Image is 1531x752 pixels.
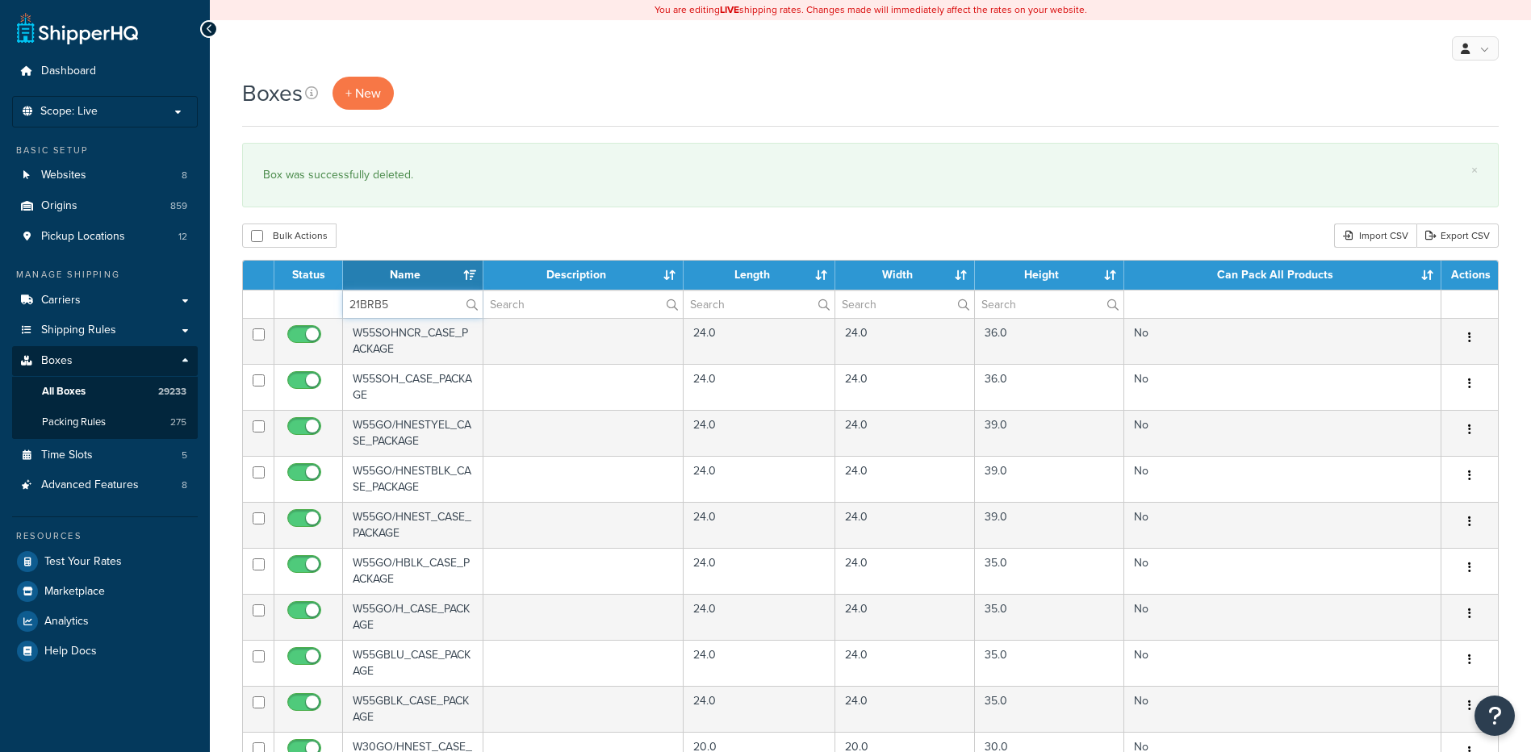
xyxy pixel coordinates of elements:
[41,294,81,307] span: Carriers
[343,364,483,410] td: W55SOH_CASE_PACKAGE
[835,594,976,640] td: 24.0
[975,410,1123,456] td: 39.0
[684,410,835,456] td: 24.0
[975,364,1123,410] td: 36.0
[975,548,1123,594] td: 35.0
[1471,164,1478,177] a: ×
[1124,410,1441,456] td: No
[41,199,77,213] span: Origins
[12,441,198,470] li: Time Slots
[41,354,73,368] span: Boxes
[41,324,116,337] span: Shipping Rules
[12,144,198,157] div: Basic Setup
[1124,261,1441,290] th: Can Pack All Products : activate to sort column ascending
[40,105,98,119] span: Scope: Live
[242,77,303,109] h1: Boxes
[41,230,125,244] span: Pickup Locations
[345,84,381,102] span: + New
[12,407,198,437] a: Packing Rules 275
[12,191,198,221] a: Origins 859
[12,268,198,282] div: Manage Shipping
[975,686,1123,732] td: 35.0
[1124,594,1441,640] td: No
[343,594,483,640] td: W55GO/H_CASE_PACKAGE
[182,169,187,182] span: 8
[975,456,1123,502] td: 39.0
[684,456,835,502] td: 24.0
[975,318,1123,364] td: 36.0
[684,261,835,290] th: Length : activate to sort column ascending
[343,456,483,502] td: W55GO/HNESTBLK_CASE_PACKAGE
[684,686,835,732] td: 24.0
[1124,686,1441,732] td: No
[1416,224,1499,248] a: Export CSV
[1124,456,1441,502] td: No
[835,548,976,594] td: 24.0
[12,577,198,606] a: Marketplace
[720,2,739,17] b: LIVE
[12,470,198,500] a: Advanced Features 8
[41,65,96,78] span: Dashboard
[835,686,976,732] td: 24.0
[835,640,976,686] td: 24.0
[12,161,198,190] li: Websites
[44,555,122,569] span: Test Your Rates
[41,169,86,182] span: Websites
[158,385,186,399] span: 29233
[42,416,106,429] span: Packing Rules
[12,222,198,252] li: Pickup Locations
[1124,364,1441,410] td: No
[343,261,483,290] th: Name : activate to sort column ascending
[170,199,187,213] span: 859
[12,346,198,376] a: Boxes
[343,548,483,594] td: W55GO/HBLK_CASE_PACKAGE
[12,547,198,576] a: Test Your Rates
[684,364,835,410] td: 24.0
[12,377,198,407] a: All Boxes 29233
[1124,502,1441,548] td: No
[12,607,198,636] a: Analytics
[170,416,186,429] span: 275
[483,290,684,318] input: Search
[12,286,198,315] a: Carriers
[1475,696,1515,736] button: Open Resource Center
[12,56,198,86] a: Dashboard
[684,318,835,364] td: 24.0
[343,318,483,364] td: W55SOHNCR_CASE_PACKAGE
[178,230,187,244] span: 12
[12,637,198,666] a: Help Docs
[182,478,187,492] span: 8
[12,441,198,470] a: Time Slots 5
[835,318,976,364] td: 24.0
[242,224,337,248] button: Bulk Actions
[1124,548,1441,594] td: No
[975,502,1123,548] td: 39.0
[274,261,343,290] th: Status
[835,456,976,502] td: 24.0
[483,261,684,290] th: Description : activate to sort column ascending
[343,640,483,686] td: W55GBLU_CASE_PACKAGE
[12,377,198,407] li: All Boxes
[42,385,86,399] span: All Boxes
[684,548,835,594] td: 24.0
[12,191,198,221] li: Origins
[975,261,1123,290] th: Height : activate to sort column ascending
[17,12,138,44] a: ShipperHQ Home
[12,222,198,252] a: Pickup Locations 12
[1334,224,1416,248] div: Import CSV
[343,686,483,732] td: W55GBLK_CASE_PACKAGE
[1124,318,1441,364] td: No
[343,290,483,318] input: Search
[182,449,187,462] span: 5
[835,502,976,548] td: 24.0
[1441,261,1498,290] th: Actions
[684,640,835,686] td: 24.0
[1124,640,1441,686] td: No
[975,594,1123,640] td: 35.0
[44,615,89,629] span: Analytics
